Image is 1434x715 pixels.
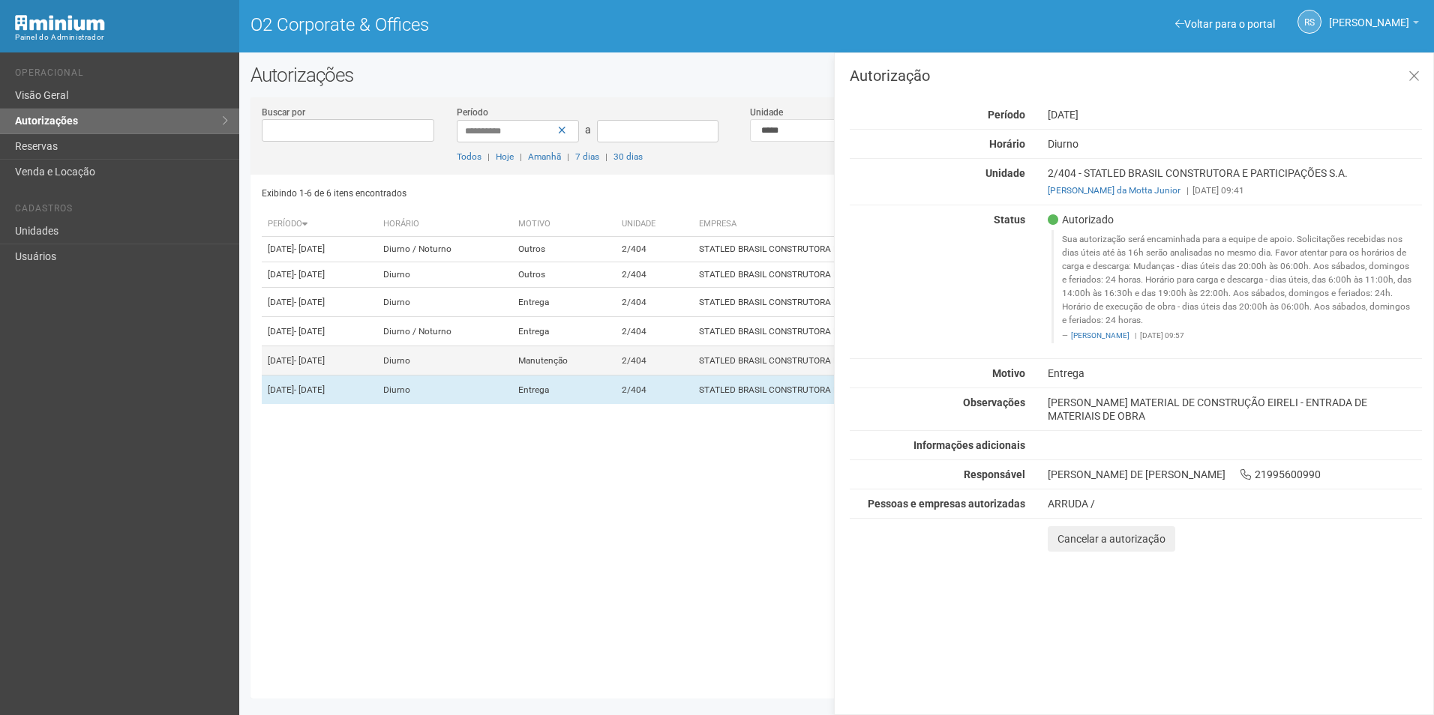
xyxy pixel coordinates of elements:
[294,244,325,254] span: - [DATE]
[1051,230,1422,343] blockquote: Sua autorização será encaminhada para a equipe de apoio. Solicitações recebidas nos dias úteis at...
[868,498,1025,510] strong: Pessoas e empresas autorizadas
[913,439,1025,451] strong: Informações adicionais
[250,15,826,34] h1: O2 Corporate & Offices
[693,288,1093,317] td: STATLED BRASIL CONSTRUTORA E PARTICIPAÇÕES S.A.
[377,288,512,317] td: Diurno
[693,262,1093,288] td: STATLED BRASIL CONSTRUTORA E PARTICIPAÇÕES S.A.
[1048,213,1114,226] span: Autorizado
[262,182,833,205] div: Exibindo 1-6 de 6 itens encontrados
[294,297,325,307] span: - [DATE]
[693,375,1093,405] td: STATLED BRASIL CONSTRUTORA E PARTICIPAÇÕES S.A.
[377,375,512,405] td: Diurno
[1036,396,1433,423] div: [PERSON_NAME] MATERIAL DE CONSTRUÇÃO EIRELI - ENTRADA DE MATERIAIS DE OBRA
[377,237,512,262] td: Diurno / Noturno
[1186,185,1189,196] span: |
[262,212,378,237] th: Período
[616,346,693,375] td: 2/404
[377,317,512,346] td: Diurno / Noturno
[457,106,488,119] label: Período
[693,317,1093,346] td: STATLED BRASIL CONSTRUTORA E PARTICIPAÇÕES S.A.
[512,262,616,288] td: Outros
[520,151,522,162] span: |
[250,64,1423,86] h2: Autorizações
[262,106,305,119] label: Buscar por
[262,262,378,288] td: [DATE]
[528,151,561,162] a: Amanhã
[693,237,1093,262] td: STATLED BRASIL CONSTRUTORA E PARTICIPAÇÕES S.A.
[262,346,378,375] td: [DATE]
[15,203,228,219] li: Cadastros
[294,384,325,395] span: - [DATE]
[512,346,616,375] td: Manutenção
[262,288,378,317] td: [DATE]
[512,212,616,237] th: Motivo
[693,212,1093,237] th: Empresa
[1048,184,1422,197] div: [DATE] 09:41
[512,237,616,262] td: Outros
[616,262,693,288] td: 2/404
[1329,19,1419,31] a: [PERSON_NAME]
[616,212,693,237] th: Unidade
[585,124,591,136] span: a
[616,237,693,262] td: 2/404
[262,237,378,262] td: [DATE]
[1036,166,1433,197] div: 2/404 - STATLED BRASIL CONSTRUTORA E PARTICIPAÇÕES S.A.
[1048,497,1422,510] div: ARRUDA /
[963,396,1025,408] strong: Observações
[15,67,228,83] li: Operacional
[1329,2,1409,28] span: Rayssa Soares Ribeiro
[294,355,325,366] span: - [DATE]
[850,68,1422,83] h3: Autorização
[693,346,1093,375] td: STATLED BRASIL CONSTRUTORA E PARTICIPAÇÕES S.A.
[1175,18,1275,30] a: Voltar para o portal
[457,151,481,162] a: Todos
[1048,526,1175,552] button: Cancelar a autorização
[750,106,783,119] label: Unidade
[1062,331,1414,341] footer: [DATE] 09:57
[15,15,105,31] img: Minium
[512,375,616,405] td: Entrega
[992,367,1025,379] strong: Motivo
[496,151,514,162] a: Hoje
[989,138,1025,150] strong: Horário
[262,375,378,405] td: [DATE]
[1297,10,1321,34] a: RS
[616,375,693,405] td: 2/404
[988,109,1025,121] strong: Período
[15,31,228,44] div: Painel do Administrador
[377,212,512,237] th: Horário
[616,288,693,317] td: 2/404
[294,269,325,280] span: - [DATE]
[1036,108,1433,121] div: [DATE]
[1135,331,1136,340] span: |
[567,151,569,162] span: |
[605,151,607,162] span: |
[964,468,1025,480] strong: Responsável
[985,167,1025,179] strong: Unidade
[1036,366,1433,380] div: Entrega
[1048,185,1180,196] a: [PERSON_NAME] da Motta Junior
[377,262,512,288] td: Diurno
[262,317,378,346] td: [DATE]
[294,326,325,337] span: - [DATE]
[575,151,599,162] a: 7 dias
[1071,331,1129,340] a: [PERSON_NAME]
[1036,468,1433,481] div: [PERSON_NAME] DE [PERSON_NAME] 21995600990
[512,317,616,346] td: Entrega
[512,288,616,317] td: Entrega
[616,317,693,346] td: 2/404
[613,151,643,162] a: 30 dias
[487,151,490,162] span: |
[1036,137,1433,151] div: Diurno
[994,214,1025,226] strong: Status
[377,346,512,375] td: Diurno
